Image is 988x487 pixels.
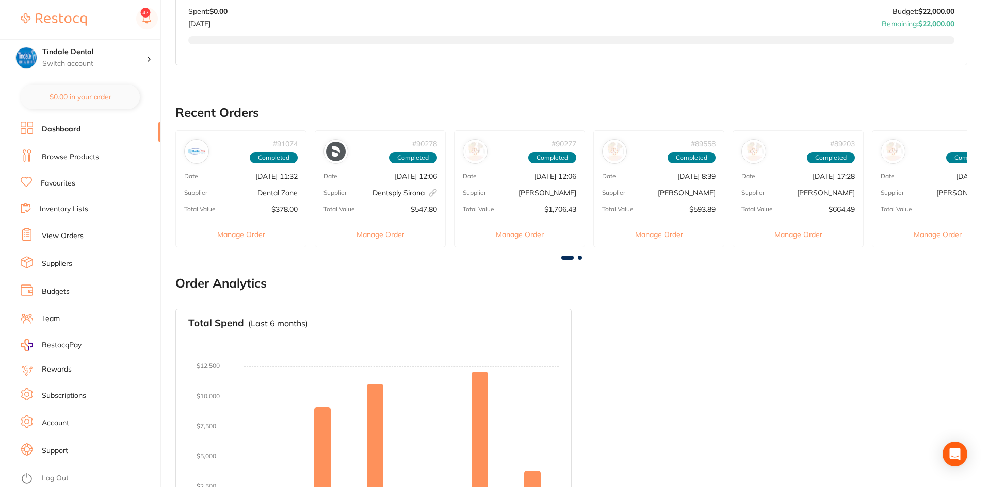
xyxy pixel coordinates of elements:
[21,471,157,487] button: Log Out
[187,142,206,161] img: Dental Zone
[323,206,355,213] p: Total Value
[829,205,855,213] p: $664.49
[21,8,87,31] a: Restocq Logo
[188,317,244,329] h3: Total Spend
[372,189,437,197] p: Dentsply Sirona
[42,59,147,69] p: Switch account
[893,7,954,15] p: Budget:
[389,152,437,163] span: Completed
[668,152,716,163] span: Completed
[594,222,724,247] button: Manage Order
[463,206,494,213] p: Total Value
[176,222,306,247] button: Manage Order
[463,189,486,196] p: Supplier
[602,189,625,196] p: Supplier
[465,142,485,161] img: Henry Schein Halas
[605,142,624,161] img: Henry Schein Halas
[21,339,82,351] a: RestocqPay
[918,7,954,16] strong: $22,000.00
[188,7,228,15] p: Spent:
[184,189,207,196] p: Supplier
[21,85,140,109] button: $0.00 in your order
[881,173,895,180] p: Date
[677,172,716,180] p: [DATE] 8:39
[257,189,298,197] p: Dental Zone
[42,391,86,401] a: Subscriptions
[528,152,576,163] span: Completed
[883,142,903,161] img: Adam Dental
[42,340,82,350] span: RestocqPay
[744,142,764,161] img: Henry Schein Halas
[813,172,855,180] p: [DATE] 17:28
[534,172,576,180] p: [DATE] 12:06
[544,205,576,213] p: $1,706.43
[42,47,147,57] h4: Tindale Dental
[42,259,72,269] a: Suppliers
[188,15,228,28] p: [DATE]
[733,222,863,247] button: Manage Order
[42,124,81,135] a: Dashboard
[209,7,228,16] strong: $0.00
[463,173,477,180] p: Date
[40,204,88,214] a: Inventory Lists
[273,140,298,148] p: # 91074
[658,189,716,197] p: [PERSON_NAME]
[175,106,967,120] h2: Recent Orders
[323,189,347,196] p: Supplier
[255,172,298,180] p: [DATE] 11:32
[455,222,585,247] button: Manage Order
[602,206,634,213] p: Total Value
[807,152,855,163] span: Completed
[184,206,216,213] p: Total Value
[395,172,437,180] p: [DATE] 12:06
[741,206,773,213] p: Total Value
[882,15,954,28] p: Remaining:
[830,140,855,148] p: # 89203
[741,173,755,180] p: Date
[42,152,99,162] a: Browse Products
[42,364,72,375] a: Rewards
[42,287,70,297] a: Budgets
[689,205,716,213] p: $593.89
[21,13,87,26] img: Restocq Logo
[42,446,68,456] a: Support
[42,473,69,483] a: Log Out
[326,142,346,161] img: Dentsply Sirona
[412,140,437,148] p: # 90278
[271,205,298,213] p: $378.00
[41,178,75,189] a: Favourites
[797,189,855,197] p: [PERSON_NAME]
[411,205,437,213] p: $547.80
[943,442,967,466] div: Open Intercom Messenger
[691,140,716,148] p: # 89558
[16,47,37,68] img: Tindale Dental
[315,222,445,247] button: Manage Order
[184,173,198,180] p: Date
[42,314,60,324] a: Team
[323,173,337,180] p: Date
[881,206,912,213] p: Total Value
[21,339,33,351] img: RestocqPay
[175,276,967,291] h2: Order Analytics
[602,173,616,180] p: Date
[42,231,84,241] a: View Orders
[552,140,576,148] p: # 90277
[248,318,308,328] p: (Last 6 months)
[881,189,904,196] p: Supplier
[42,418,69,428] a: Account
[741,189,765,196] p: Supplier
[250,152,298,163] span: Completed
[918,19,954,28] strong: $22,000.00
[519,189,576,197] p: [PERSON_NAME]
